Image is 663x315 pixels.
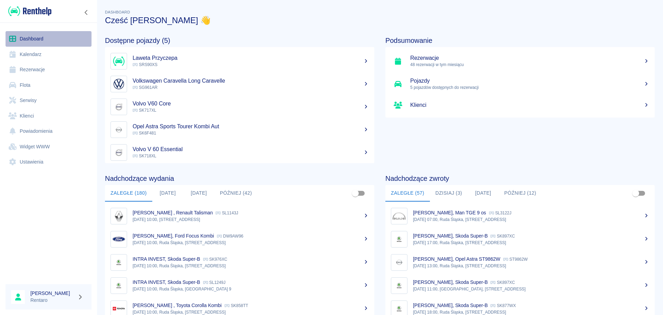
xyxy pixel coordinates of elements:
p: [PERSON_NAME], Skoda Super-B [413,233,488,239]
span: SK6F481 [133,131,156,136]
p: [PERSON_NAME] , Renault Talisman [133,210,213,215]
h4: Nadchodzące zwroty [385,174,655,183]
h6: [PERSON_NAME] [30,290,75,297]
a: Klienci [6,108,92,124]
img: Image [112,55,125,68]
p: [DATE] 13:00, Ruda Śląska, [STREET_ADDRESS] [413,263,649,269]
a: Image[PERSON_NAME], Man TGE 9 os SL3122J[DATE] 07:00, Ruda Śląska, [STREET_ADDRESS] [385,204,655,228]
img: Image [393,279,406,292]
h5: Laweta Przyczepa [133,55,369,62]
p: [PERSON_NAME] , Toyota Corolla Kombi [133,303,222,308]
a: Image[PERSON_NAME], Skoda Super-B SK897XC[DATE] 11:00, [GEOGRAPHIC_DATA], [STREET_ADDRESS] [385,274,655,297]
p: SK897XC [490,280,515,285]
a: Image[PERSON_NAME], Skoda Super-B SK897XC[DATE] 17:00, Ruda Śląska, [STREET_ADDRESS] [385,228,655,251]
p: INTRA INVEST, Skoda Super-B [133,279,200,285]
p: SK877WX [490,303,516,308]
button: Dzisiaj (3) [430,185,468,202]
a: ImageLaweta Przyczepa SRS90XS [105,50,374,73]
a: ImageVolvo V60 Core SK717XL [105,95,374,118]
a: Kalendarz [6,47,92,62]
img: Image [112,210,125,223]
p: [DATE] 10:00, Ruda Śląska, [GEOGRAPHIC_DATA] 9 [133,286,369,292]
a: Serwisy [6,93,92,108]
img: Image [112,77,125,91]
img: Image [112,100,125,113]
a: Image[PERSON_NAME] , Renault Talisman SL1143J[DATE] 10:00, [STREET_ADDRESS] [105,204,374,228]
h5: Klienci [410,102,649,109]
p: 5 pojazdów dostępnych do rezerwacji [410,84,649,91]
p: [DATE] 10:00, [STREET_ADDRESS] [133,216,369,223]
a: Dashboard [6,31,92,47]
img: Image [393,210,406,223]
img: Image [112,146,125,159]
button: Zaległe (57) [385,185,430,202]
h4: Podsumowanie [385,36,655,45]
h5: Volvo V 60 Essential [133,146,369,153]
a: Image[PERSON_NAME], Ford Focus Kombi DW9AW96[DATE] 10:00, Ruda Śląska, [STREET_ADDRESS] [105,228,374,251]
p: [DATE] 10:00, Ruda Śląska, [STREET_ADDRESS] [133,240,369,246]
a: ImageINTRA INVEST, Skoda Super-B SL1249J[DATE] 10:00, Ruda Śląska, [GEOGRAPHIC_DATA] 9 [105,274,374,297]
a: Klienci [385,95,655,115]
a: Widget WWW [6,139,92,155]
h5: Volkswagen Caravella Long Caravelle [133,77,369,84]
a: Flota [6,77,92,93]
img: Image [393,233,406,246]
img: Renthelp logo [8,6,51,17]
p: [DATE] 11:00, [GEOGRAPHIC_DATA], [STREET_ADDRESS] [413,286,649,292]
p: [PERSON_NAME], Skoda Super-B [413,279,488,285]
a: ImageOpel Astra Sports Tourer Kombi Aut SK6F481 [105,118,374,141]
button: [DATE] [152,185,183,202]
p: Rentaro [30,297,75,304]
button: Zwiń nawigację [81,8,92,17]
p: [PERSON_NAME], Skoda Super-B [413,303,488,308]
p: SK858TT [224,303,248,308]
p: SL1249J [203,280,225,285]
button: Później (12) [499,185,542,202]
p: [DATE] 17:00, Ruda Śląska, [STREET_ADDRESS] [413,240,649,246]
span: Pokaż przypisane tylko do mnie [349,187,362,200]
a: Rezerwacje [6,62,92,77]
a: Powiadomienia [6,123,92,139]
h5: Rezerwacje [410,55,649,62]
p: 48 rezerwacji w tym miesiącu [410,62,649,68]
p: DW9AW96 [217,234,243,239]
span: SRS90XS [133,62,157,67]
img: Image [112,233,125,246]
a: Renthelp logo [6,6,51,17]
a: Rezerwacje48 rezerwacji w tym miesiącu [385,50,655,73]
p: [DATE] 07:00, Ruda Śląska, [STREET_ADDRESS] [413,216,649,223]
span: SK718XL [133,154,156,158]
a: Image[PERSON_NAME], Opel Astra ST9862W ST9862W[DATE] 13:00, Ruda Śląska, [STREET_ADDRESS] [385,251,655,274]
a: Pojazdy5 pojazdów dostępnych do rezerwacji [385,73,655,95]
h4: Dostępne pojazdy (5) [105,36,374,45]
span: SG961AR [133,85,157,90]
p: SK897XC [490,234,515,239]
h5: Pojazdy [410,77,649,84]
p: INTRA INVEST, Skoda Super-B [133,256,200,262]
p: SL1143J [215,211,238,215]
h3: Cześć [PERSON_NAME] 👋 [105,16,655,25]
img: Image [112,256,125,269]
a: Ustawienia [6,154,92,170]
p: [DATE] 10:00, Ruda Śląska, [STREET_ADDRESS] [133,263,369,269]
p: ST9862W [503,257,528,262]
h5: Opel Astra Sports Tourer Kombi Aut [133,123,369,130]
button: [DATE] [183,185,214,202]
span: SK717XL [133,108,156,113]
h5: Volvo V60 Core [133,100,369,107]
span: Pokaż przypisane tylko do mnie [629,187,642,200]
p: SK976XC [203,257,228,262]
img: Image [112,279,125,292]
img: Image [393,256,406,269]
button: Zaległe (180) [105,185,152,202]
a: ImageVolkswagen Caravella Long Caravelle SG961AR [105,73,374,95]
p: [PERSON_NAME], Opel Astra ST9862W [413,256,500,262]
p: SL3122J [489,211,511,215]
button: [DATE] [468,185,499,202]
button: Później (42) [214,185,258,202]
span: Dashboard [105,10,130,14]
img: Image [112,123,125,136]
a: ImageVolvo V 60 Essential SK718XL [105,141,374,164]
p: [PERSON_NAME], Man TGE 9 os [413,210,486,215]
p: [PERSON_NAME], Ford Focus Kombi [133,233,214,239]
